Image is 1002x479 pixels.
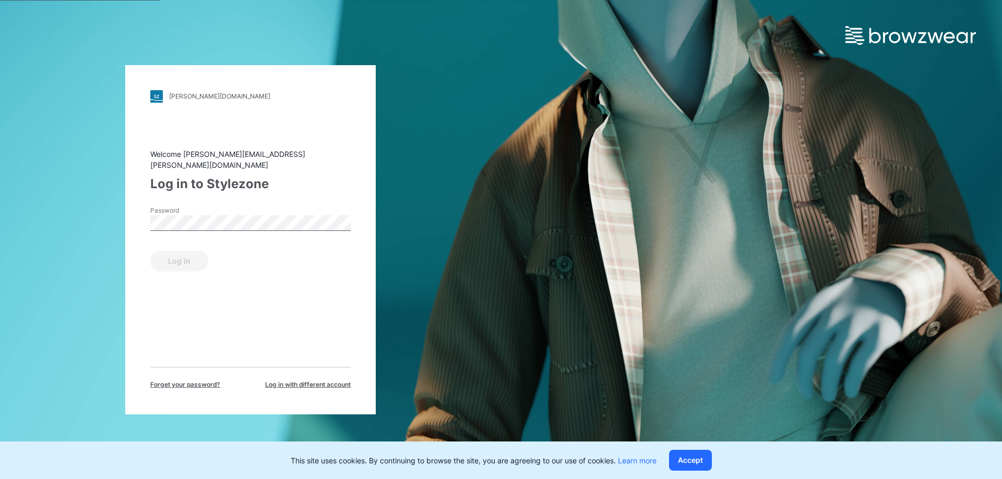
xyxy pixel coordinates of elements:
p: This site uses cookies. By continuing to browse the site, you are agreeing to our use of cookies. [291,455,657,466]
img: browzwear-logo.e42bd6dac1945053ebaf764b6aa21510.svg [845,26,976,45]
label: Password [150,206,223,215]
div: Welcome [PERSON_NAME][EMAIL_ADDRESS][PERSON_NAME][DOMAIN_NAME] [150,149,351,170]
div: Log in to Stylezone [150,175,351,193]
button: Accept [669,450,712,471]
img: stylezone-logo.562084cfcfab977791bfbf7441f1a819.svg [150,90,163,103]
a: Learn more [618,456,657,465]
div: [PERSON_NAME][DOMAIN_NAME] [169,92,270,100]
a: [PERSON_NAME][DOMAIN_NAME] [150,90,351,103]
span: Forget your password? [150,380,220,389]
span: Log in with different account [265,380,351,389]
